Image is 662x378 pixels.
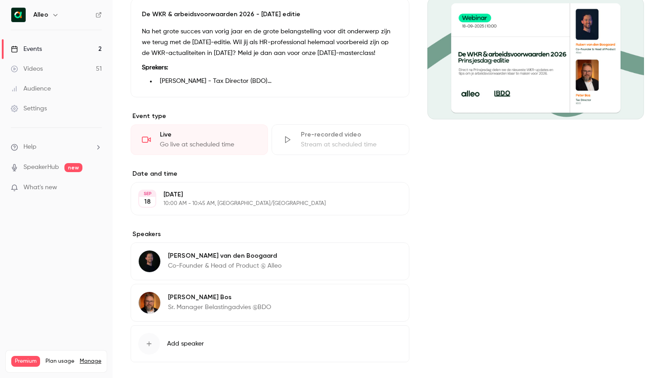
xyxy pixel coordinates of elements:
p: [PERSON_NAME] Bos [168,293,271,302]
div: LiveGo live at scheduled time [131,124,268,155]
p: [PERSON_NAME] van den Boogaard [168,251,281,260]
img: Alleo [11,8,26,22]
p: Sr. Manager Belastingadvies @BDO [168,303,271,312]
span: new [64,163,82,172]
div: Pre-recorded video [301,130,398,139]
span: What's new [23,183,57,192]
label: Date and time [131,169,409,178]
li: help-dropdown-opener [11,142,102,152]
p: 18 [144,197,151,206]
div: Pre-recorded videoStream at scheduled time [272,124,409,155]
strong: Sprekers: [142,64,168,71]
div: Settings [11,104,47,113]
img: Peter Bos [139,292,160,314]
button: Add speaker [131,325,409,362]
div: Peter Bos[PERSON_NAME] BosSr. Manager Belastingadvies @BDO [131,284,409,322]
div: SEP [139,191,155,197]
a: Manage [80,358,101,365]
span: Help [23,142,36,152]
iframe: Noticeable Trigger [91,184,102,192]
p: De WKR & arbeidsvoorwaarden 2026 - [DATE] editie [142,10,398,19]
div: Stream at scheduled time [301,140,398,149]
p: Co-Founder & Head of Product @ Alleo [168,261,281,270]
p: Event type [131,112,409,121]
div: Audience [11,84,51,93]
a: SpeakerHub [23,163,59,172]
div: Videos [11,64,43,73]
p: Na het grote succes van vorig jaar en de grote belangstelling voor dit onderwerp zijn we terug me... [142,26,398,59]
div: Live [160,130,257,139]
p: [DATE] [163,190,362,199]
div: Ruben van den Boogaard[PERSON_NAME] van den BoogaardCo-Founder & Head of Product @ Alleo [131,242,409,280]
img: Ruben van den Boogaard [139,250,160,272]
div: Go live at scheduled time [160,140,257,149]
span: Plan usage [45,358,74,365]
p: 10:00 AM - 10:45 AM, [GEOGRAPHIC_DATA]/[GEOGRAPHIC_DATA] [163,200,362,207]
span: Premium [11,356,40,367]
h6: Alleo [33,10,48,19]
div: Events [11,45,42,54]
li: [PERSON_NAME] - Tax Director (BDO) [156,77,398,86]
label: Speakers [131,230,409,239]
span: Add speaker [167,339,204,348]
